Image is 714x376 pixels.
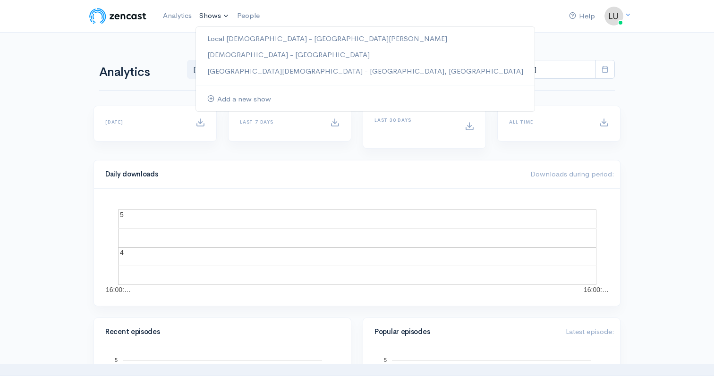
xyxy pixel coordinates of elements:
h6: All time [509,119,588,125]
text: 5 [115,357,118,363]
input: analytics date range selector [480,60,596,79]
h6: Last 7 days [240,119,319,125]
h6: [DATE] [105,119,184,125]
text: 5 [384,357,387,363]
h4: Popular episodes [374,328,554,336]
div: [DEMOGRAPHIC_DATA] - [GEOGRAPHIC_DATA] , [GEOGRAPHIC_DATA] - [GEOGRAPHIC_DATA]... , Local [DEMOGR... [193,64,454,75]
span: Downloads during period: [530,169,614,178]
svg: A chart. [105,200,609,294]
a: [GEOGRAPHIC_DATA][DEMOGRAPHIC_DATA] - [GEOGRAPHIC_DATA], [GEOGRAPHIC_DATA] [196,63,535,80]
h1: Analytics [99,66,176,79]
text: 16:00:… [106,286,131,293]
span: Latest episode: [566,327,614,336]
h6: Last 30 days [374,117,453,123]
ul: Shows [195,26,535,112]
a: Shows [195,6,233,26]
a: People [233,6,263,26]
a: [DEMOGRAPHIC_DATA] - [GEOGRAPHIC_DATA] [196,47,535,63]
text: 16:00:… [584,286,609,293]
a: Local [DEMOGRAPHIC_DATA] - [GEOGRAPHIC_DATA][PERSON_NAME] [196,31,535,47]
h4: Recent episodes [105,328,334,336]
img: ... [604,7,623,25]
text: 5 [120,211,124,218]
a: Help [565,6,599,26]
a: Add a new show [196,91,535,108]
h4: Daily downloads [105,170,519,178]
text: 4 [120,249,124,256]
img: ZenCast Logo [88,7,148,25]
a: Analytics [159,6,195,26]
button: Mercy Church - CA, Mercy Church - Santa Mari..., Local Church - San Luis O... [187,60,468,79]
